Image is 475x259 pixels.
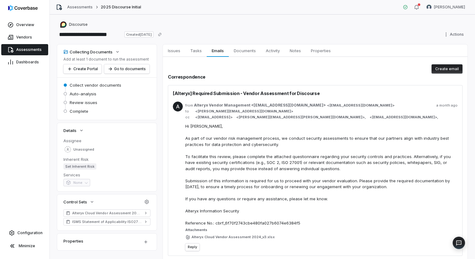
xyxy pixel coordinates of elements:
[427,5,431,10] img: Diana Esparza avatar
[63,64,102,74] button: Create Portal
[70,82,121,88] span: Collect vendor documents
[63,157,150,162] dt: Inherent Risk
[17,230,43,235] span: Configuration
[368,115,438,120] span: > ,
[173,102,183,111] span: A
[165,47,183,55] span: Issues
[63,172,150,178] dt: Services
[287,47,303,55] span: Notes
[70,108,88,114] span: Complete
[63,163,96,170] span: Set Inherent Risk
[195,115,198,120] span: <
[185,123,458,226] div: Hi [PERSON_NAME], As part of our vendor risk management process, we conduct security assessments ...
[69,22,88,27] span: Discourse
[154,29,165,40] button: Copy link
[2,240,47,252] button: Minimize
[185,115,191,120] span: cc
[63,199,87,205] span: Control Sets
[185,109,191,114] span: to
[195,109,198,114] span: <
[436,103,458,108] span: a month ago
[185,228,458,232] span: Attachments
[63,218,150,225] a: ISMS Statement of Applicability ISO27001 2022
[63,138,150,143] dt: Assignee
[63,57,150,62] p: Add at least 1 document to run the assessment
[16,35,32,40] span: Vendors
[194,103,394,108] span: >
[70,91,96,97] span: Auto-analysis
[194,103,326,108] span: Alteryx Vendor Management <[EMAIL_ADDRESS][DOMAIN_NAME]>
[1,32,48,43] a: Vendors
[19,243,35,248] span: Minimize
[185,103,191,108] span: from
[2,227,47,239] a: Configuration
[198,115,230,120] span: [EMAIL_ADDRESS]
[1,44,48,55] a: Assessments
[67,5,93,10] a: Assessments
[372,115,435,120] span: [EMAIL_ADDRESS][DOMAIN_NAME]
[8,5,38,11] img: logo-D7KZi-bG.svg
[194,109,293,114] span: >
[330,103,392,108] span: [EMAIL_ADDRESS][DOMAIN_NAME]
[72,211,142,216] span: Alteryx Cloud Vendor Assessment 2024 V2
[62,196,96,207] button: Control Sets
[198,109,291,114] span: [PERSON_NAME][EMAIL_ADDRESS][DOMAIN_NAME]
[194,115,233,120] span: >
[124,31,154,38] span: Created [DATE]
[73,147,94,152] span: Unassigned
[1,57,48,68] a: Dashboards
[239,115,362,120] span: [PERSON_NAME][EMAIL_ADDRESS][PERSON_NAME][DOMAIN_NAME]
[431,64,463,74] button: Create email
[62,46,122,57] button: Collecting Documents
[308,47,333,55] span: Properties
[1,19,48,30] a: Overview
[188,47,204,55] span: Tasks
[434,5,465,10] span: [PERSON_NAME]
[173,90,320,97] span: [Alteryx] Required Submission - Vendor Assessment for Discourse
[423,2,469,12] button: Diana Esparza avatar[PERSON_NAME]
[16,60,39,65] span: Dashboards
[209,47,226,55] span: Emails
[72,219,142,224] span: ISMS Statement of Applicability ISO27001 2022
[263,47,282,55] span: Activity
[235,115,366,120] span: > ,
[63,128,76,133] span: Details
[16,47,42,52] span: Assessments
[16,22,34,27] span: Overview
[63,209,150,217] a: Alteryx Cloud Vendor Assessment 2024 V2
[58,19,90,30] button: https://discourse.org/Discourse
[231,47,258,55] span: Documents
[101,5,141,10] span: 2025 Discourse Initial
[104,64,150,74] button: Go to documents
[327,103,330,108] span: <
[191,235,275,239] span: Alteryx Cloud Vendor Assessment 2024_v3.xlsx
[185,243,200,251] button: Reply
[70,100,97,105] span: Review issues
[62,125,86,136] button: Details
[63,49,113,55] div: Collecting Documents
[370,115,372,120] span: <
[442,30,468,39] button: Actions
[168,74,463,80] h2: Correspondence
[236,115,239,120] span: <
